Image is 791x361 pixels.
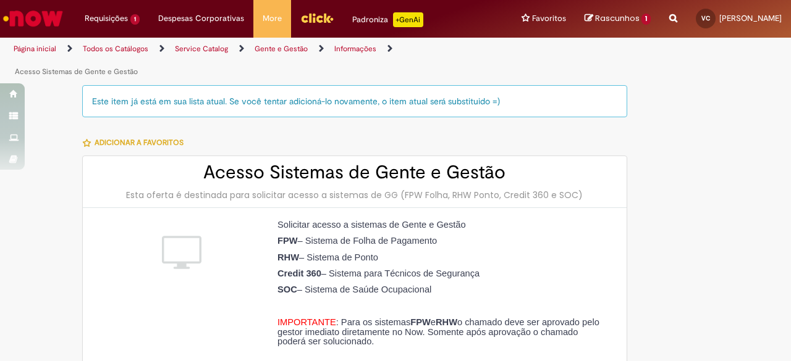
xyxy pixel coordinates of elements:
span: Despesas Corporativas [158,12,244,25]
a: Rascunhos [585,13,651,25]
img: Acesso Sistemas de Gente e Gestão [162,233,201,272]
strong: RHW [436,317,457,327]
p: – Sistema para Técnicos de Segurança [277,269,605,279]
div: Padroniza [352,12,423,27]
span: Rascunhos [595,12,640,24]
p: : Para os sistemas e o chamado deve ser aprovado pelo gestor imediato diretamente no Now. Somente... [277,318,605,347]
p: +GenAi [393,12,423,27]
button: Adicionar a Favoritos [82,130,190,156]
a: Service Catalog [175,44,228,54]
strong: SOC [277,284,297,294]
p: – Sistema de Folha de Pagamento [277,236,605,246]
a: Todos os Catálogos [83,44,148,54]
p: – Sistema de Ponto [277,253,605,263]
span: 1 [130,14,140,25]
p: – Sistema de Saúde Ocupacional [277,285,605,295]
span: Adicionar a Favoritos [95,138,184,147]
strong: FPW [277,236,298,246]
span: IMPORTANTE [277,317,336,327]
div: Esta oferta é destinada para solicitar acesso a sistemas de GG (FPW Folha, RHW Ponto, Credit 360 ... [95,189,614,201]
span: [PERSON_NAME] [719,13,782,23]
span: More [263,12,282,25]
strong: Credit 360 [277,268,321,278]
span: Favoritos [532,12,566,25]
h2: Acesso Sistemas de Gente e Gestão [95,162,614,183]
img: click_logo_yellow_360x200.png [300,9,334,27]
div: Este item já está em sua lista atual. Se você tentar adicioná-lo novamente, o item atual será sub... [82,85,627,117]
a: Informações [334,44,376,54]
strong: FPW [410,317,431,327]
a: Página inicial [14,44,56,54]
span: 1 [641,14,651,25]
span: VC [701,14,710,22]
ul: Trilhas de página [9,38,518,83]
span: Requisições [85,12,128,25]
a: Gente e Gestão [255,44,308,54]
p: Solicitar acesso a sistemas de Gente e Gestão [277,220,605,230]
a: Acesso Sistemas de Gente e Gestão [15,67,138,77]
img: ServiceNow [1,6,65,31]
strong: RHW [277,252,299,262]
